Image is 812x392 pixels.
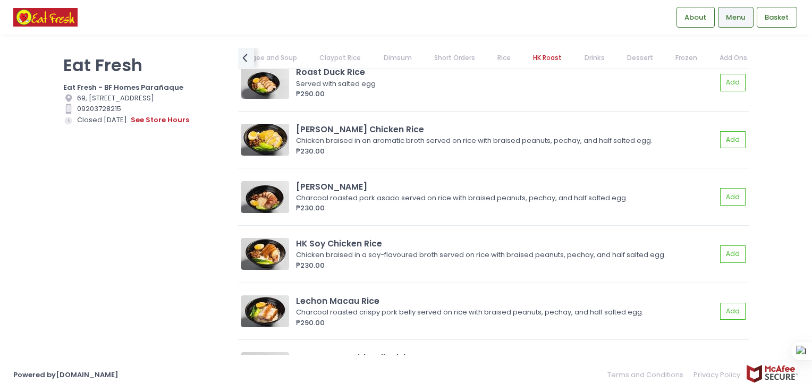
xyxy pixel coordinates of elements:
div: Charcoal roasted crispy pork belly served on rice with braised peanuts, pechay, and half salted egg. [296,307,713,318]
div: [PERSON_NAME] Chicken Rice [296,123,716,135]
div: Closed [DATE]. [63,114,225,126]
img: Roast Duck Rice [241,67,289,99]
a: Rice [487,48,521,68]
div: 69, [STREET_ADDRESS] [63,93,225,104]
div: ₱230.00 [296,146,716,157]
div: ₱230.00 [296,203,716,214]
a: Terms and Conditions [607,364,689,385]
button: Add [720,74,746,91]
button: Add [720,245,746,263]
div: [PERSON_NAME] [296,181,716,193]
img: Lechon Macau Rice [241,295,289,327]
img: HK Soy Chicken Rice [241,238,289,270]
a: Drinks [574,48,615,68]
div: 09203728215 [63,104,225,114]
a: Claypot Rice [309,48,371,68]
b: Eat Fresh - BF Homes Parañaque [63,82,183,92]
a: About [676,7,715,27]
a: Dimsum [373,48,422,68]
div: Century Egg with Jelly Fish [296,352,716,364]
p: Eat Fresh [63,55,225,75]
button: Add [720,188,746,206]
span: About [684,12,706,23]
div: Charcoal roasted pork asado served on rice with braised peanuts, pechay, and half salted egg. [296,193,713,203]
img: mcafee-secure [746,364,799,383]
a: Powered by[DOMAIN_NAME] [13,370,119,380]
div: ₱290.00 [296,318,716,328]
button: Add [720,303,746,320]
img: logo [13,8,78,27]
a: Short Orders [424,48,485,68]
a: HK Roast [523,48,572,68]
span: Menu [726,12,745,23]
a: Frozen [665,48,708,68]
a: Menu [718,7,754,27]
img: Century Egg with Jelly Fish [241,352,289,384]
div: ₱290.00 [296,89,716,99]
button: see store hours [130,114,190,126]
div: HK Soy Chicken Rice [296,237,716,250]
div: Chicken braised in a soy-flavoured broth served on rice with braised peanuts, pechay, and half sa... [296,250,713,260]
a: Add Ons [709,48,758,68]
div: ₱230.00 [296,260,716,271]
div: Roast Duck Rice [296,66,716,78]
a: Privacy Policy [689,364,746,385]
a: Dessert [616,48,663,68]
button: Add [720,131,746,149]
div: Chicken braised in an aromatic broth served on rice with braised peanuts, pechay, and half salted... [296,135,713,146]
a: Congee and Soup [228,48,308,68]
img: Asado Rice [241,181,289,213]
span: Basket [765,12,789,23]
div: Lechon Macau Rice [296,295,716,307]
div: Served with salted egg [296,79,713,89]
img: HK White Chicken Rice [241,124,289,156]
